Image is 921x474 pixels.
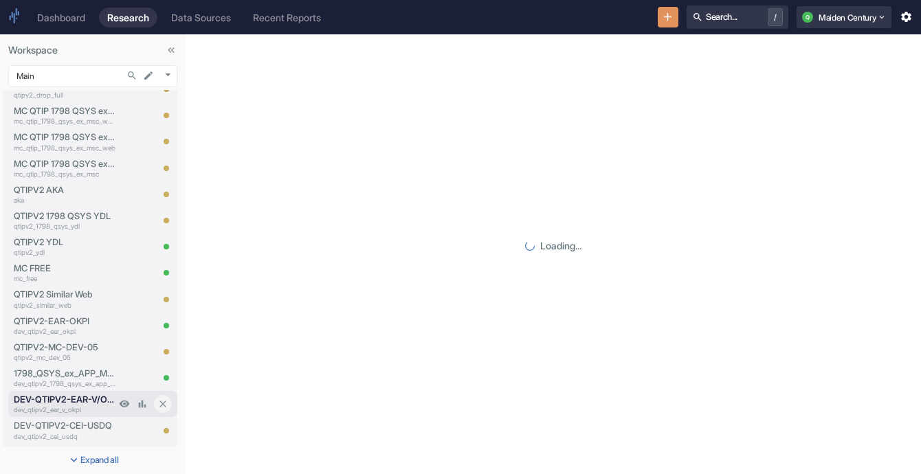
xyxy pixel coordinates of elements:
[157,398,168,409] svg: Close item
[14,210,115,223] p: QTIPV2 1798 QSYS YDL
[162,41,180,59] button: Collapse Sidebar
[14,352,115,363] p: qtipv2_mc_dev_05
[171,12,231,23] div: Data Sources
[14,393,115,415] a: DEV-QTIPV2-EAR-V/OKPIdev_qtipv2_ear_v_okpi
[14,315,115,328] p: QTIPV2-EAR-OKPI
[14,169,115,179] p: mc_qtip_1798_qsys_ex_msc
[14,183,115,196] p: QTIPV2 AKA
[163,8,239,27] a: Data Sources
[245,8,329,27] a: Recent Reports
[14,446,115,459] p: QTIP 1798 QSYS
[14,90,115,100] p: qtipv2_drop_full
[14,262,115,275] p: MC FREE
[14,288,115,310] a: QTIPV2 Similar Webqtipv2_similar_web
[14,367,115,389] a: 1798_QSYS_ex_APP_MSC.V2.PITdev_qtipv2_1798_qsys_ex_app_msc
[8,65,177,87] div: Main
[37,12,85,23] div: Dashboard
[14,236,115,258] a: QTIPV2 YDLqtipv2_ydl
[14,379,115,389] p: dev_qtipv2_1798_qsys_ex_app_msc
[253,12,321,23] div: Recent Reports
[14,446,115,468] a: QTIP 1798 QSYSqtip_1798_qsys
[14,262,115,284] a: MC FREEmc_free
[14,326,115,337] p: dev_qtipv2_ear_okpi
[14,405,115,415] p: dev_qtipv2_ear_v_okpi
[14,288,115,301] p: QTIPV2 Similar Web
[687,5,788,29] button: Search.../
[14,300,115,311] p: qtipv2_similar_web
[14,195,115,205] p: aka
[123,67,141,84] button: Search...
[140,67,157,84] button: edit
[14,247,115,258] p: qtipv2_ydl
[14,419,115,432] p: DEV-QTIPV2-CEI-USDQ
[14,210,115,232] a: QTIPV2 1798 QSYS YDLqtipv2_1798_qsys_ydl
[14,183,115,205] a: QTIPV2 AKAaka
[3,449,183,471] button: Expand all
[14,431,115,442] p: dev_qtipv2_cei_usdq
[802,12,813,23] div: Q
[14,419,115,441] a: DEV-QTIPV2-CEI-USDQdev_qtipv2_cei_usdq
[14,104,115,117] p: MC QTIP 1798 QSYS ex MSC WEB in YDL
[14,143,115,153] p: mc_qtip_1798_qsys_ex_msc_web
[8,43,177,57] p: Workspace
[14,131,115,144] p: MC QTIP 1798 QSYS ex MSC WEB
[658,7,679,28] button: New Resource
[14,341,115,363] a: QTIPV2-MC-DEV-05qtipv2_mc_dev_05
[14,221,115,232] p: qtipv2_1798_qsys_ydl
[14,341,115,354] p: QTIPV2-MC-DEV-05
[14,315,115,337] a: QTIPV2-EAR-OKPIdev_qtipv2_ear_okpi
[133,395,151,413] a: View Analysis
[107,12,149,23] div: Research
[14,157,115,179] a: MC QTIP 1798 QSYS ex MSCmc_qtip_1798_qsys_ex_msc
[99,8,157,27] a: Research
[14,273,115,284] p: mc_free
[115,395,133,413] a: View Preview
[14,393,115,406] p: DEV-QTIPV2-EAR-V/OKPI
[14,104,115,126] a: MC QTIP 1798 QSYS ex MSC WEB in YDLmc_qtip_1798_qsys_ex_msc_web_in_ydl
[14,131,115,153] a: MC QTIP 1798 QSYS ex MSC WEBmc_qtip_1798_qsys_ex_msc_web
[540,238,581,253] p: Loading...
[14,157,115,170] p: MC QTIP 1798 QSYS ex MSC
[14,236,115,249] p: QTIPV2 YDL
[797,6,891,28] button: QMaiden Century
[14,116,115,126] p: mc_qtip_1798_qsys_ex_msc_web_in_ydl
[154,395,172,413] button: Close item
[29,8,93,27] a: Dashboard
[14,367,115,380] p: 1798_QSYS_ex_APP_MSC.V2.PIT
